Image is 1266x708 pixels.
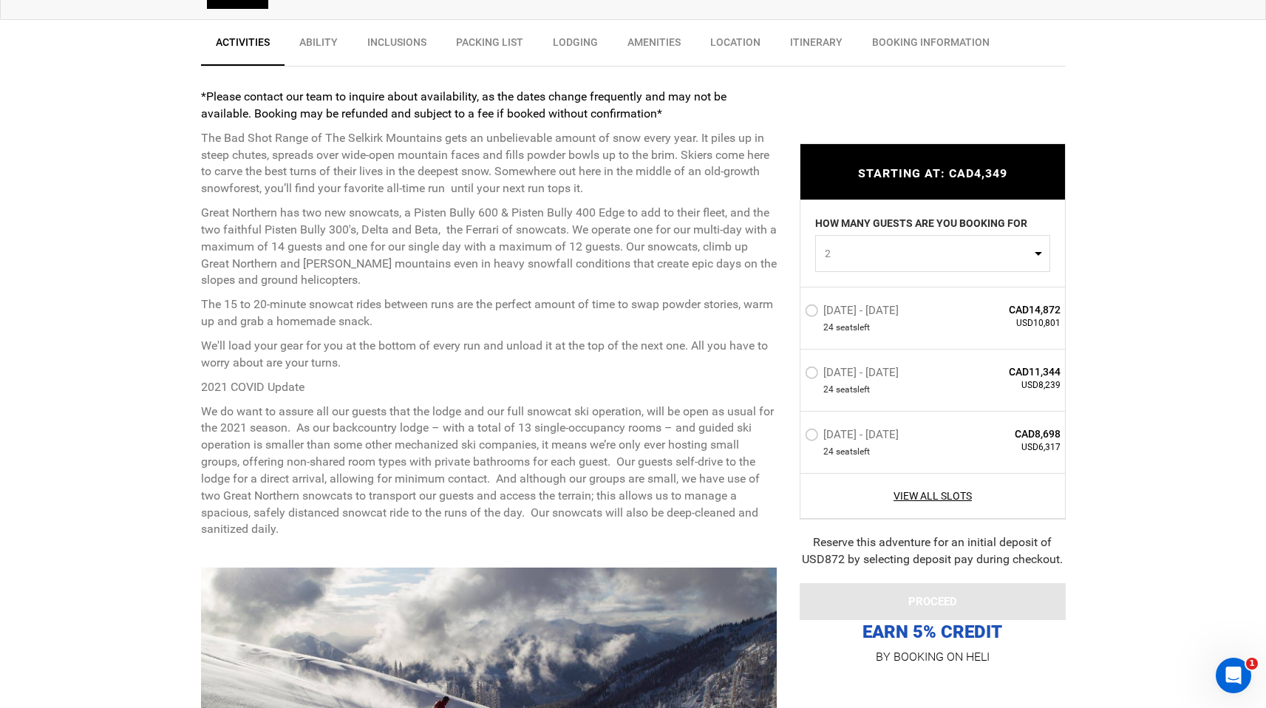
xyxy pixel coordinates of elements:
a: Lodging [538,27,613,64]
a: Location [695,27,775,64]
button: PROCEED [800,583,1066,620]
a: View All Slots [805,489,1061,503]
span: USD6,317 [954,441,1061,454]
span: USD10,801 [954,317,1061,330]
span: 2 [825,246,1031,261]
a: Amenities [613,27,695,64]
span: USD8,239 [954,379,1061,392]
iframe: Intercom live chat [1216,658,1251,693]
span: 24 [823,446,834,458]
label: [DATE] - [DATE] [805,304,902,321]
button: 2 [815,235,1050,272]
span: seat left [836,446,870,458]
p: BY BOOKING ON HELI [800,647,1066,667]
a: Itinerary [775,27,857,64]
span: CAD8,698 [954,426,1061,441]
a: Activities [201,27,285,66]
a: Packing List [441,27,538,64]
span: STARTING AT: CAD4,349 [858,167,1007,181]
label: [DATE] - [DATE] [805,366,902,384]
span: 24 [823,321,834,334]
span: s [853,384,857,396]
p: The Bad Shot Range of The Selkirk Mountains gets an unbelievable amount of snow every year. It pi... [201,130,777,197]
strong: *Please contact our team to inquire about availability, as the dates change frequently and may no... [201,89,726,120]
span: s [853,446,857,458]
span: 24 [823,384,834,396]
p: The 15 to 20-minute snowcat rides between runs are the perfect amount of time to swap powder stor... [201,296,777,330]
span: s [853,321,857,334]
span: seat left [836,384,870,396]
a: Inclusions [353,27,441,64]
p: We do want to assure all our guests that the lodge and our full snowcat ski operation, will be op... [201,404,777,539]
span: seat left [836,321,870,334]
div: Reserve this adventure for an initial deposit of USD872 by selecting deposit pay during checkout. [800,534,1066,568]
p: Great Northern has two new snowcats, a Pisten Bully 600 & Pisten Bully 400 Edge to add to their f... [201,205,777,289]
a: Ability [285,27,353,64]
label: [DATE] - [DATE] [805,428,902,446]
a: BOOKING INFORMATION [857,27,1004,64]
span: CAD14,872 [954,302,1061,317]
label: HOW MANY GUESTS ARE YOU BOOKING FOR [815,216,1027,235]
p: 2021 COVID Update [201,379,777,396]
p: We'll load your gear for you at the bottom of every run and unload it at the top of the next one.... [201,338,777,372]
span: CAD11,344 [954,364,1061,379]
span: 1 [1246,658,1258,670]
